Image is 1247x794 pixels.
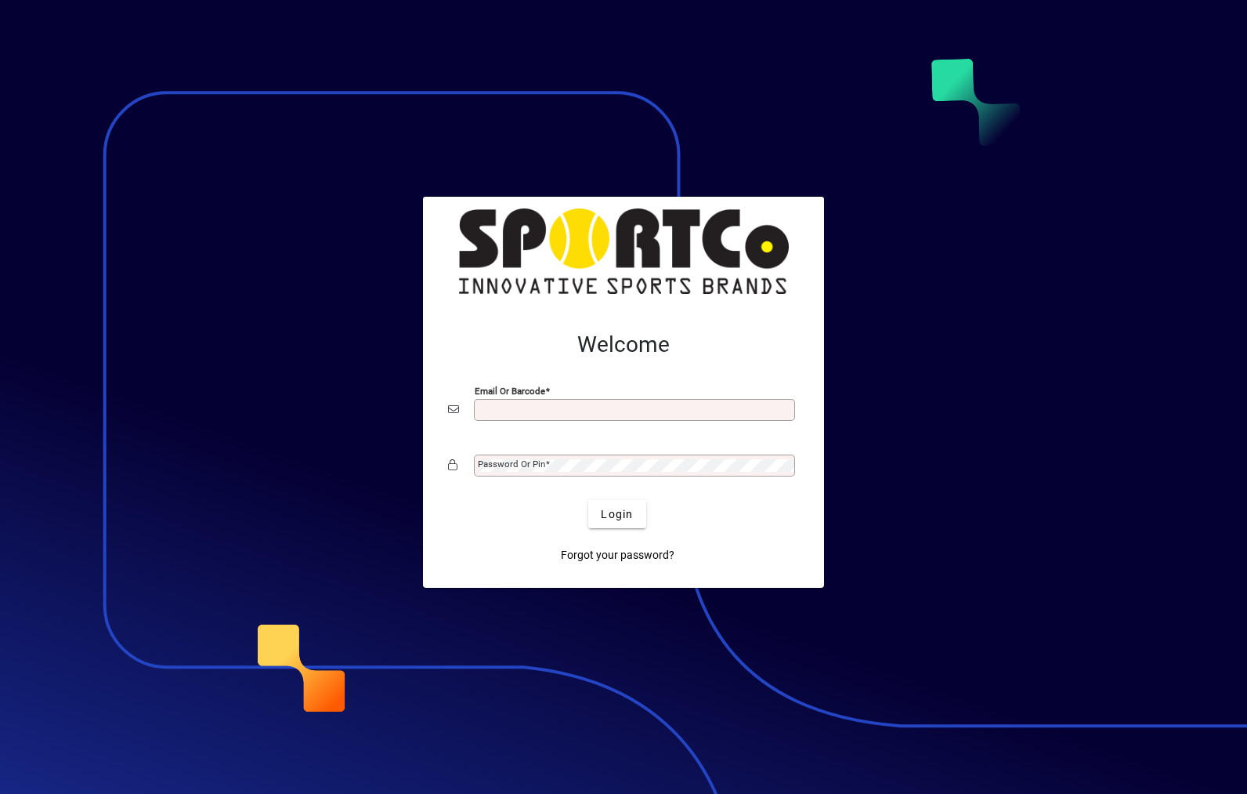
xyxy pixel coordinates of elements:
mat-label: Password or Pin [478,459,545,470]
mat-label: Email or Barcode [475,386,545,397]
a: Forgot your password? [555,541,681,569]
button: Login [588,500,645,528]
span: Login [601,506,633,523]
span: Forgot your password? [561,547,674,564]
h2: Welcome [448,332,799,358]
